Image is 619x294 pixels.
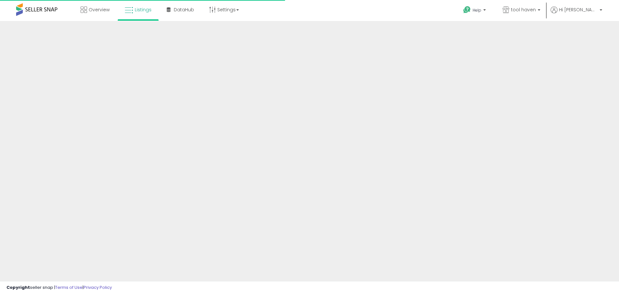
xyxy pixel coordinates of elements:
[559,6,598,13] span: Hi [PERSON_NAME]
[473,7,481,13] span: Help
[135,6,152,13] span: Listings
[463,6,471,14] i: Get Help
[55,284,83,290] a: Terms of Use
[174,6,194,13] span: DataHub
[6,284,30,290] strong: Copyright
[6,285,112,291] div: seller snap | |
[89,6,110,13] span: Overview
[551,6,602,21] a: Hi [PERSON_NAME]
[84,284,112,290] a: Privacy Policy
[511,6,536,13] span: tool haven
[458,1,492,21] a: Help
